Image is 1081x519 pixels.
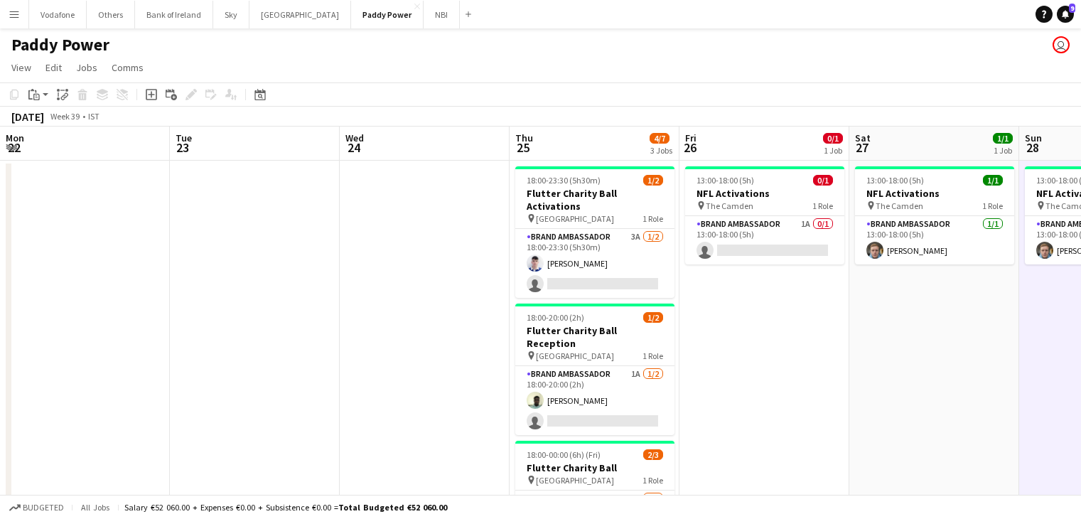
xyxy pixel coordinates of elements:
[855,216,1014,264] app-card-role: Brand Ambassador1/113:00-18:00 (5h)[PERSON_NAME]
[853,139,871,156] span: 27
[642,213,663,224] span: 1 Role
[1053,36,1070,53] app-user-avatar: Katie Shovlin
[7,500,66,515] button: Budgeted
[176,132,192,144] span: Tue
[650,145,672,156] div: 3 Jobs
[855,132,871,144] span: Sat
[173,139,192,156] span: 23
[124,502,447,513] div: Salary €52 060.00 + Expenses €0.00 + Subsistence €0.00 =
[824,145,842,156] div: 1 Job
[527,312,584,323] span: 18:00-20:00 (2h)
[515,229,674,298] app-card-role: Brand Ambassador3A1/218:00-23:30 (5h30m)[PERSON_NAME]
[982,200,1003,211] span: 1 Role
[87,1,135,28] button: Others
[643,312,663,323] span: 1/2
[515,461,674,474] h3: Flutter Charity Ball
[527,175,601,186] span: 18:00-23:30 (5h30m)
[45,61,62,74] span: Edit
[343,139,364,156] span: 24
[994,145,1012,156] div: 1 Job
[88,111,100,122] div: IST
[6,132,24,144] span: Mon
[78,502,112,513] span: All jobs
[685,187,844,200] h3: NFL Activations
[40,58,68,77] a: Edit
[650,133,669,144] span: 4/7
[527,449,601,460] span: 18:00-00:00 (6h) (Fri)
[683,139,697,156] span: 26
[642,475,663,486] span: 1 Role
[513,139,533,156] span: 25
[642,351,663,361] span: 1 Role
[536,213,614,224] span: [GEOGRAPHIC_DATA]
[11,61,31,74] span: View
[685,132,697,144] span: Fri
[515,166,674,298] app-job-card: 18:00-23:30 (5h30m)1/2Flutter Charity Ball Activations [GEOGRAPHIC_DATA]1 RoleBrand Ambassador3A1...
[536,475,614,486] span: [GEOGRAPHIC_DATA]
[515,304,674,435] app-job-card: 18:00-20:00 (2h)1/2Flutter Charity Ball Reception [GEOGRAPHIC_DATA]1 RoleBrand Ambassador1A1/218:...
[812,200,833,211] span: 1 Role
[515,187,674,213] h3: Flutter Charity Ball Activations
[1057,6,1074,23] a: 9
[515,366,674,435] app-card-role: Brand Ambassador1A1/218:00-20:00 (2h)[PERSON_NAME]
[685,166,844,264] app-job-card: 13:00-18:00 (5h)0/1NFL Activations The Camden1 RoleBrand Ambassador1A0/113:00-18:00 (5h)
[643,449,663,460] span: 2/3
[249,1,351,28] button: [GEOGRAPHIC_DATA]
[866,175,924,186] span: 13:00-18:00 (5h)
[106,58,149,77] a: Comms
[135,1,213,28] button: Bank of Ireland
[1069,4,1075,13] span: 9
[515,324,674,350] h3: Flutter Charity Ball Reception
[993,133,1013,144] span: 1/1
[338,502,447,513] span: Total Budgeted €52 060.00
[76,61,97,74] span: Jobs
[351,1,424,28] button: Paddy Power
[70,58,103,77] a: Jobs
[515,132,533,144] span: Thu
[23,503,64,513] span: Budgeted
[29,1,87,28] button: Vodafone
[345,132,364,144] span: Wed
[1023,139,1042,156] span: 28
[112,61,144,74] span: Comms
[697,175,754,186] span: 13:00-18:00 (5h)
[643,175,663,186] span: 1/2
[213,1,249,28] button: Sky
[685,216,844,264] app-card-role: Brand Ambassador1A0/113:00-18:00 (5h)
[11,109,44,124] div: [DATE]
[855,187,1014,200] h3: NFL Activations
[11,34,109,55] h1: Paddy Power
[1025,132,1042,144] span: Sun
[536,351,614,361] span: [GEOGRAPHIC_DATA]
[876,200,923,211] span: The Camden
[983,175,1003,186] span: 1/1
[823,133,843,144] span: 0/1
[813,175,833,186] span: 0/1
[706,200,753,211] span: The Camden
[855,166,1014,264] app-job-card: 13:00-18:00 (5h)1/1NFL Activations The Camden1 RoleBrand Ambassador1/113:00-18:00 (5h)[PERSON_NAME]
[4,139,24,156] span: 22
[424,1,460,28] button: NBI
[6,58,37,77] a: View
[47,111,82,122] span: Week 39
